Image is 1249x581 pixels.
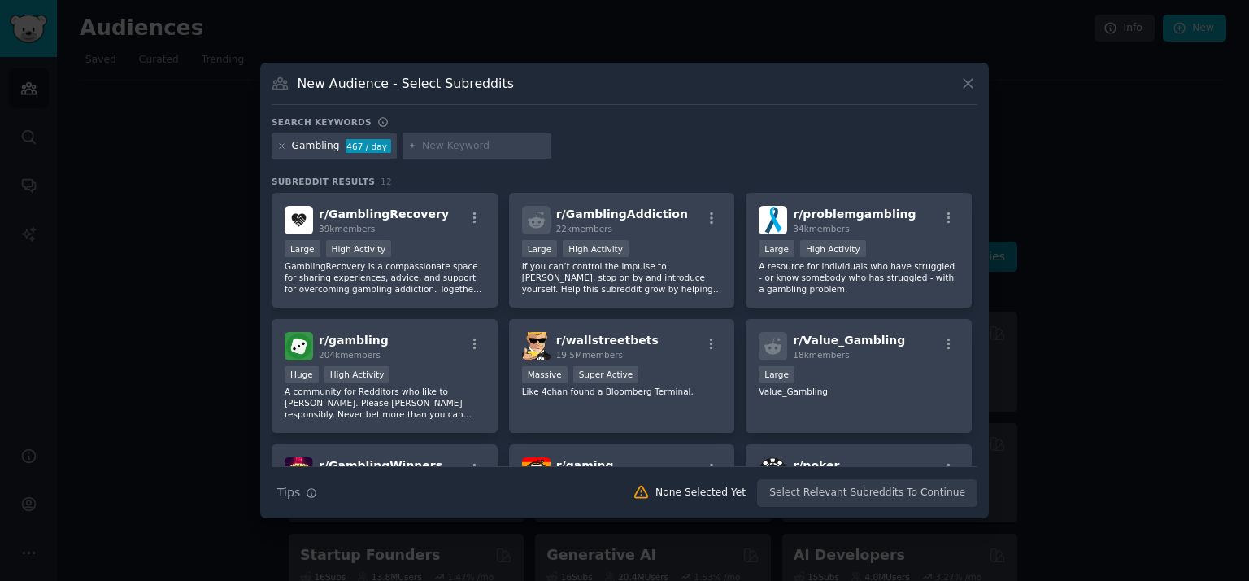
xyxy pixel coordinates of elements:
p: A resource for individuals who have struggled - or know somebody who has struggled - with a gambl... [759,260,959,295]
div: High Activity [326,240,392,257]
div: Super Active [573,366,639,383]
img: wallstreetbets [522,332,551,360]
img: GamblingRecovery [285,206,313,234]
h3: Search keywords [272,116,372,128]
img: gaming [522,457,551,486]
button: Tips [272,478,323,507]
span: 18k members [793,350,849,360]
div: Huge [285,366,319,383]
div: Gambling [292,139,340,154]
span: 39k members [319,224,375,234]
p: GamblingRecovery is a compassionate space for sharing experiences, advice, and support for overco... [285,260,485,295]
div: Large [759,366,794,383]
span: r/ gaming [556,459,614,472]
img: GamblingWinners [285,457,313,486]
span: 22k members [556,224,612,234]
span: Subreddit Results [272,176,375,187]
div: High Activity [800,240,866,257]
p: A community for Redditors who like to [PERSON_NAME]. Please [PERSON_NAME] responsibly. Never bet ... [285,386,485,420]
span: r/ poker [793,459,839,472]
p: If you can’t control the impulse to [PERSON_NAME], stop on by and introduce yourself. Help this s... [522,260,722,295]
p: Like 4chan found a Bloomberg Terminal. [522,386,722,397]
div: High Activity [563,240,629,257]
span: r/ Value_Gambling [793,334,905,347]
div: Large [759,240,794,257]
span: r/ GamblingWinners [319,459,442,472]
div: Large [522,240,558,257]
span: r/ problemgambling [793,207,916,221]
img: gambling [285,332,313,360]
input: New Keyword [422,139,546,154]
span: 204k members [319,350,381,360]
h3: New Audience - Select Subreddits [298,75,514,92]
div: 467 / day [346,139,391,154]
span: 34k members [793,224,849,234]
span: r/ wallstreetbets [556,334,659,347]
span: r/ GamblingRecovery [319,207,449,221]
div: Massive [522,366,568,383]
span: r/ gambling [319,334,389,347]
div: Large [285,240,320,257]
p: Value_Gambling [759,386,959,397]
span: 12 [381,177,392,186]
span: 19.5M members [556,350,623,360]
div: High Activity [324,366,390,383]
img: problemgambling [759,206,787,234]
span: r/ GamblingAddiction [556,207,688,221]
img: poker [759,457,787,486]
span: Tips [277,484,300,501]
div: None Selected Yet [655,486,746,500]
